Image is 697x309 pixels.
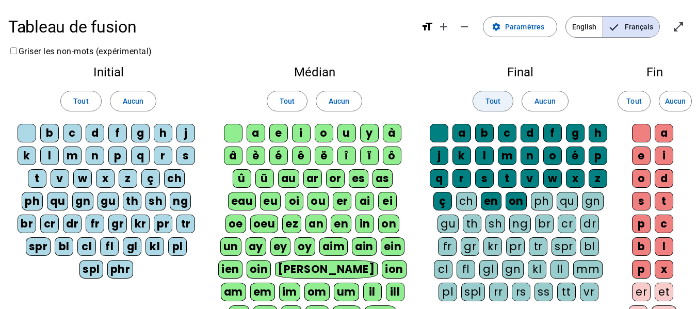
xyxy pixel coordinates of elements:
[278,169,299,188] div: au
[452,147,471,165] div: k
[352,237,377,256] div: ain
[483,17,557,37] button: Paramètres
[337,124,356,142] div: u
[72,192,93,210] div: gn
[233,169,251,188] div: û
[123,237,141,256] div: gl
[269,147,288,165] div: é
[534,95,555,107] span: Aucun
[529,237,547,256] div: tr
[475,169,494,188] div: s
[372,169,393,188] div: as
[535,215,554,233] div: br
[319,237,348,256] div: aim
[246,237,266,256] div: ay
[566,169,585,188] div: x
[457,260,475,279] div: fl
[452,124,471,142] div: a
[292,147,311,165] div: ê
[437,21,450,33] mat-icon: add
[668,17,689,37] button: Entrer en plein écran
[176,147,195,165] div: s
[481,192,501,210] div: en
[479,260,498,279] div: gl
[552,237,576,256] div: spr
[73,95,88,107] span: Tout
[77,237,96,256] div: cl
[170,192,191,210] div: ng
[386,283,404,301] div: ill
[589,124,607,142] div: h
[655,237,673,256] div: l
[580,237,599,256] div: bl
[333,192,351,210] div: er
[543,169,562,188] div: w
[580,215,599,233] div: dr
[107,260,134,279] div: phr
[659,91,692,111] button: Aucun
[329,95,349,107] span: Aucun
[506,192,527,210] div: on
[378,215,399,233] div: on
[86,124,104,142] div: d
[141,169,160,188] div: ç
[454,17,475,37] button: Diminuer la taille de la police
[267,91,307,111] button: Tout
[40,147,59,165] div: l
[632,237,651,256] div: b
[580,283,598,301] div: vr
[521,169,539,188] div: v
[475,124,494,142] div: b
[531,192,553,210] div: ph
[176,124,195,142] div: j
[618,91,651,111] button: Tout
[225,215,246,233] div: oe
[260,192,281,210] div: eu
[589,147,607,165] div: p
[108,215,127,233] div: gr
[437,215,459,233] div: gu
[383,147,401,165] div: ô
[8,46,152,56] label: Griser les non-mots (expérimental)
[63,215,82,233] div: dr
[292,124,311,142] div: i
[168,237,187,256] div: pl
[429,66,612,78] h2: Final
[573,260,603,279] div: mm
[51,169,69,188] div: v
[528,260,546,279] div: kl
[79,260,103,279] div: spl
[534,283,553,301] div: ss
[439,283,457,301] div: pl
[632,283,651,301] div: er
[28,169,46,188] div: t
[485,95,500,107] span: Tout
[475,147,494,165] div: l
[86,215,104,233] div: fr
[221,283,246,301] div: am
[557,283,576,301] div: tt
[550,260,569,279] div: ll
[512,283,530,301] div: rs
[247,147,265,165] div: è
[305,215,327,233] div: an
[154,124,172,142] div: h
[275,260,378,279] div: [PERSON_NAME]
[131,124,150,142] div: g
[421,21,433,33] mat-icon: format_size
[521,147,539,165] div: n
[40,215,59,233] div: cr
[18,147,36,165] div: k
[665,95,686,107] span: Aucun
[505,21,544,33] span: Paramètres
[304,283,330,301] div: om
[558,215,576,233] div: cr
[463,215,481,233] div: th
[582,192,604,210] div: gn
[8,10,413,43] h1: Tableau de fusion
[626,95,641,107] span: Tout
[247,260,271,279] div: oin
[349,169,368,188] div: es
[247,124,265,142] div: a
[430,169,448,188] div: q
